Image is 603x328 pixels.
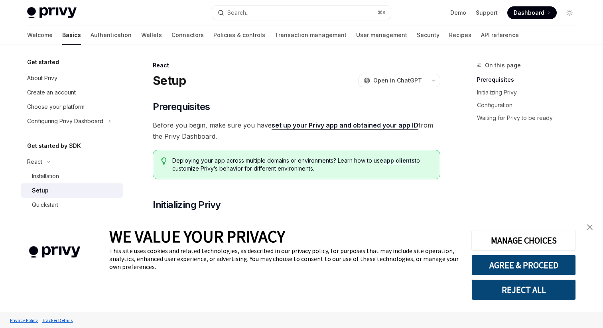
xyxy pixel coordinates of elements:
[21,85,123,100] a: Create an account
[27,26,53,45] a: Welcome
[21,71,123,85] a: About Privy
[582,219,598,235] a: close banner
[485,61,521,70] span: On this page
[171,26,204,45] a: Connectors
[514,9,544,17] span: Dashboard
[272,121,418,130] a: set up your Privy app and obtained your app ID
[417,26,439,45] a: Security
[91,26,132,45] a: Authentication
[8,313,40,327] a: Privacy Policy
[172,157,432,173] span: Deploying your app across multiple domains or environments? Learn how to use to customize Privy’s...
[477,99,582,112] a: Configuration
[477,86,582,99] a: Initializing Privy
[563,6,576,19] button: Toggle dark mode
[227,8,250,18] div: Search...
[450,9,466,17] a: Demo
[12,235,97,269] img: company logo
[212,6,391,20] button: Search...⌘K
[471,230,576,251] button: MANAGE CHOICES
[153,100,210,113] span: Prerequisites
[32,200,58,210] div: Quickstart
[21,212,123,226] a: Features
[471,255,576,275] button: AGREE & PROCEED
[27,116,103,126] div: Configuring Privy Dashboard
[476,9,498,17] a: Support
[587,224,593,230] img: close banner
[27,141,81,151] h5: Get started by SDK
[21,169,123,183] a: Installation
[21,198,123,212] a: Quickstart
[40,313,75,327] a: Tracker Details
[109,226,285,247] span: WE VALUE YOUR PRIVACY
[356,26,407,45] a: User management
[359,74,427,87] button: Open in ChatGPT
[62,26,81,45] a: Basics
[27,88,76,97] div: Create an account
[477,73,582,86] a: Prerequisites
[153,61,440,69] div: React
[153,73,186,88] h1: Setup
[449,26,471,45] a: Recipes
[378,10,386,16] span: ⌘ K
[471,279,576,300] button: REJECT ALL
[27,157,42,167] div: React
[27,57,59,67] h5: Get started
[141,26,162,45] a: Wallets
[153,198,221,211] span: Initializing Privy
[275,26,347,45] a: Transaction management
[21,100,123,114] a: Choose your platform
[373,77,422,84] span: Open in ChatGPT
[213,26,265,45] a: Policies & controls
[32,171,59,181] div: Installation
[27,102,85,112] div: Choose your platform
[481,26,519,45] a: API reference
[507,6,557,19] a: Dashboard
[27,73,57,83] div: About Privy
[477,112,582,124] a: Waiting for Privy to be ready
[21,183,123,198] a: Setup
[27,7,77,18] img: light logo
[153,120,440,142] span: Before you begin, make sure you have from the Privy Dashboard.
[383,157,415,164] a: app clients
[32,186,49,195] div: Setup
[109,247,459,271] div: This site uses cookies and related technologies, as described in our privacy policy, for purposes...
[161,157,167,165] svg: Tip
